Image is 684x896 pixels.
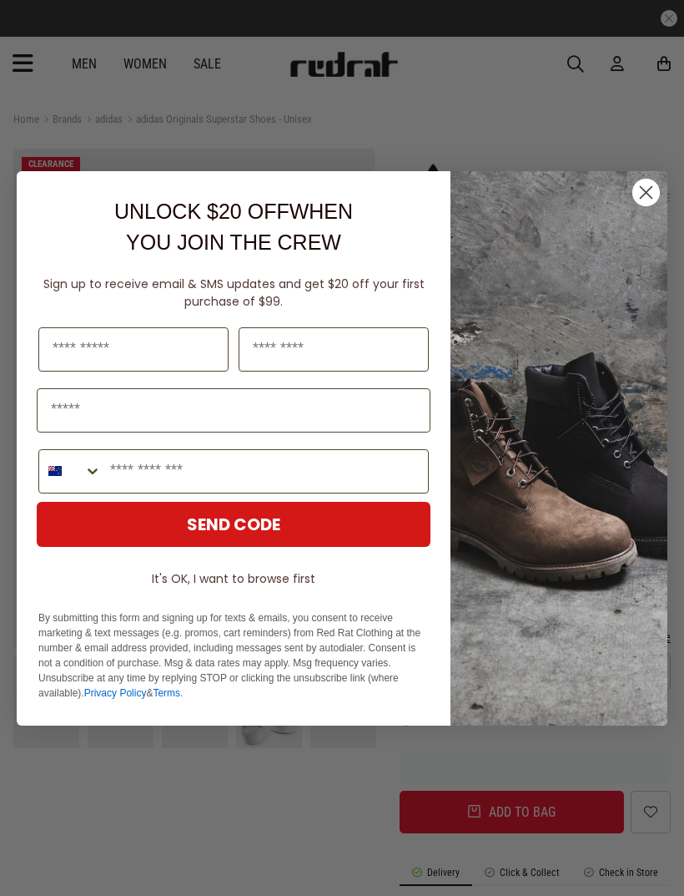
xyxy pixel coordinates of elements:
[84,687,147,699] a: Privacy Policy
[37,388,430,433] input: Email
[631,178,661,207] button: Close dialog
[114,200,289,223] span: UNLOCK $20 OFF
[37,502,430,547] button: SEND CODE
[43,276,425,310] span: Sign up to receive email & SMS updates and get $20 off your first purchase of $99.
[289,200,353,223] span: WHEN
[450,171,667,726] img: f7662613-148e-4c88-9575-6c6b5b55a647.jpeg
[37,564,430,594] button: It's OK, I want to browse first
[38,327,229,372] input: First Name
[38,610,429,701] p: By submitting this form and signing up for texts & emails, you consent to receive marketing & tex...
[153,687,180,699] a: Terms
[13,7,63,57] button: Open LiveChat chat widget
[126,230,341,254] span: YOU JOIN THE CREW
[48,464,62,478] img: New Zealand
[39,450,102,493] button: Search Countries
